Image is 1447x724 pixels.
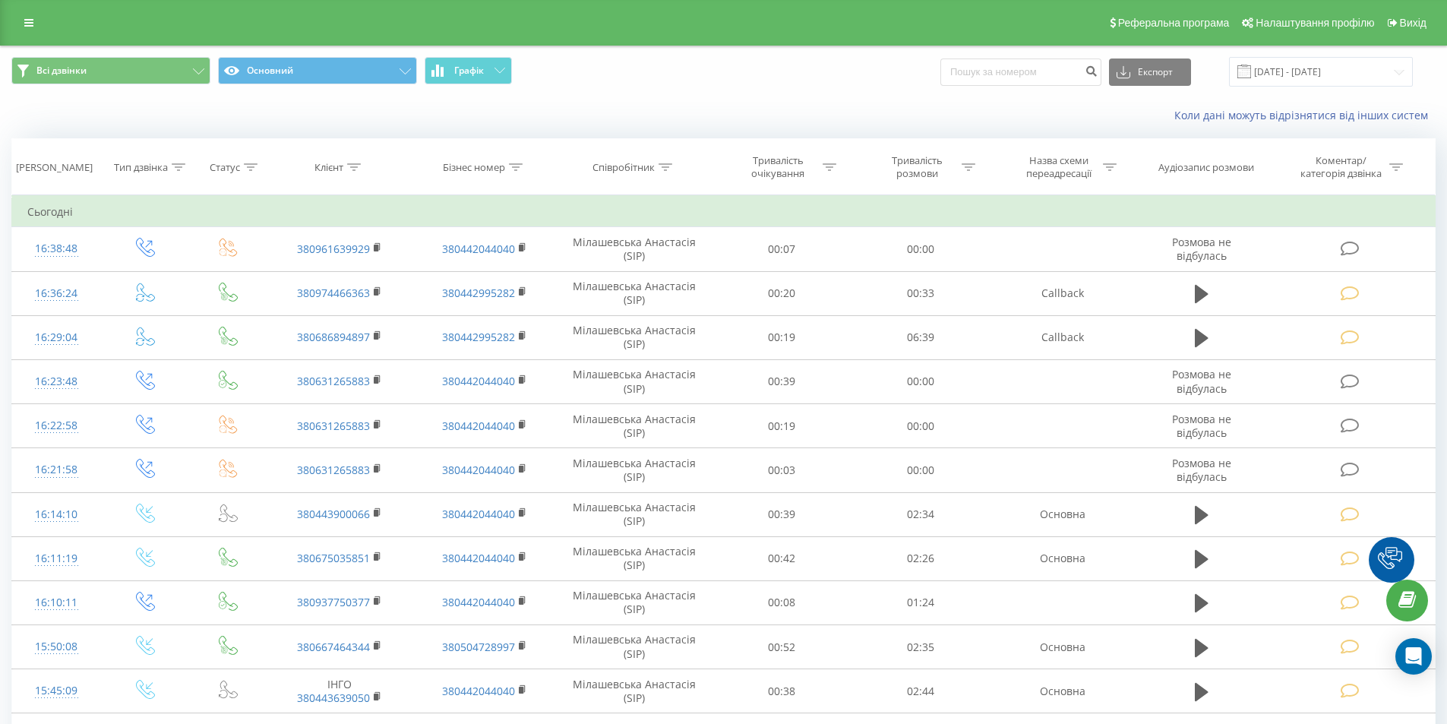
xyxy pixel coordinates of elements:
div: Open Intercom Messenger [1395,638,1432,675]
td: Мілашевська Анастасія (SIP) [557,492,712,536]
div: 16:29:04 [27,323,86,353]
td: 00:00 [851,359,990,403]
td: 02:44 [851,669,990,713]
td: 02:35 [851,625,990,669]
td: 00:00 [851,227,990,271]
td: 00:39 [712,359,851,403]
a: 380443900066 [297,507,370,521]
button: Експорт [1109,58,1191,86]
a: 380442044040 [442,684,515,698]
a: 380631265883 [297,374,370,388]
a: 380442044040 [442,419,515,433]
a: 380443639050 [297,691,370,705]
td: 02:34 [851,492,990,536]
a: Коли дані можуть відрізнятися вiд інших систем [1174,108,1436,122]
td: 02:26 [851,536,990,580]
td: 00:33 [851,271,990,315]
td: 01:24 [851,580,990,624]
span: Вихід [1400,17,1426,29]
a: 380442044040 [442,374,515,388]
div: Статус [210,161,240,174]
div: Коментар/категорія дзвінка [1297,154,1385,180]
div: Клієнт [314,161,343,174]
td: Callback [990,271,1134,315]
button: Всі дзвінки [11,57,210,84]
div: Тривалість розмови [877,154,958,180]
a: 380961639929 [297,242,370,256]
a: 380442044040 [442,507,515,521]
div: 16:38:48 [27,234,86,264]
div: 16:21:58 [27,455,86,485]
span: Розмова не відбулась [1172,367,1231,395]
td: Callback [990,315,1134,359]
span: Реферальна програма [1118,17,1230,29]
td: 06:39 [851,315,990,359]
td: Мілашевська Анастасія (SIP) [557,404,712,448]
span: Графік [454,65,484,76]
td: 00:00 [851,448,990,492]
a: 380974466363 [297,286,370,300]
td: 00:19 [712,315,851,359]
td: 00:19 [712,404,851,448]
td: 00:52 [712,625,851,669]
td: 00:38 [712,669,851,713]
div: Співробітник [592,161,655,174]
a: 380442995282 [442,286,515,300]
a: 380442044040 [442,595,515,609]
td: Основна [990,669,1134,713]
a: 380442044040 [442,551,515,565]
a: 380504728997 [442,640,515,654]
td: Мілашевська Анастасія (SIP) [557,315,712,359]
a: 380442044040 [442,463,515,477]
td: Мілашевська Анастасія (SIP) [557,227,712,271]
a: 380686894897 [297,330,370,344]
td: Основна [990,625,1134,669]
td: 00:00 [851,404,990,448]
td: Основна [990,536,1134,580]
div: 16:11:19 [27,544,86,574]
span: Всі дзвінки [36,65,87,77]
td: 00:42 [712,536,851,580]
td: 00:39 [712,492,851,536]
div: 16:22:58 [27,411,86,441]
td: Мілашевська Анастасія (SIP) [557,625,712,669]
td: Мілашевська Анастасія (SIP) [557,580,712,624]
div: Тривалість очікування [738,154,819,180]
a: 380442995282 [442,330,515,344]
div: 16:14:10 [27,500,86,530]
td: Мілашевська Анастасія (SIP) [557,669,712,713]
td: Мілашевська Анастасія (SIP) [557,448,712,492]
div: 16:36:24 [27,279,86,308]
a: 380667464344 [297,640,370,654]
div: Аудіозапис розмови [1158,161,1254,174]
a: 380442044040 [442,242,515,256]
div: Бізнес номер [443,161,505,174]
td: 00:20 [712,271,851,315]
a: 380937750377 [297,595,370,609]
div: Назва схеми переадресації [1018,154,1099,180]
span: Розмова не відбулась [1172,235,1231,263]
td: 00:03 [712,448,851,492]
button: Основний [218,57,417,84]
div: Тип дзвінка [114,161,168,174]
a: 380675035851 [297,551,370,565]
td: 00:07 [712,227,851,271]
button: Графік [425,57,512,84]
td: 00:08 [712,580,851,624]
td: Сьогодні [12,197,1436,227]
a: 380631265883 [297,463,370,477]
div: 16:23:48 [27,367,86,397]
input: Пошук за номером [940,58,1101,86]
td: Мілашевська Анастасія (SIP) [557,359,712,403]
div: 15:50:08 [27,632,86,662]
span: Налаштування профілю [1256,17,1374,29]
span: Розмова не відбулась [1172,456,1231,484]
a: 380631265883 [297,419,370,433]
td: Мілашевська Анастасія (SIP) [557,271,712,315]
div: 16:10:11 [27,588,86,618]
td: Мілашевська Анастасія (SIP) [557,536,712,580]
div: [PERSON_NAME] [16,161,93,174]
td: ІНГО [267,669,412,713]
span: Розмова не відбулась [1172,412,1231,440]
td: Основна [990,492,1134,536]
